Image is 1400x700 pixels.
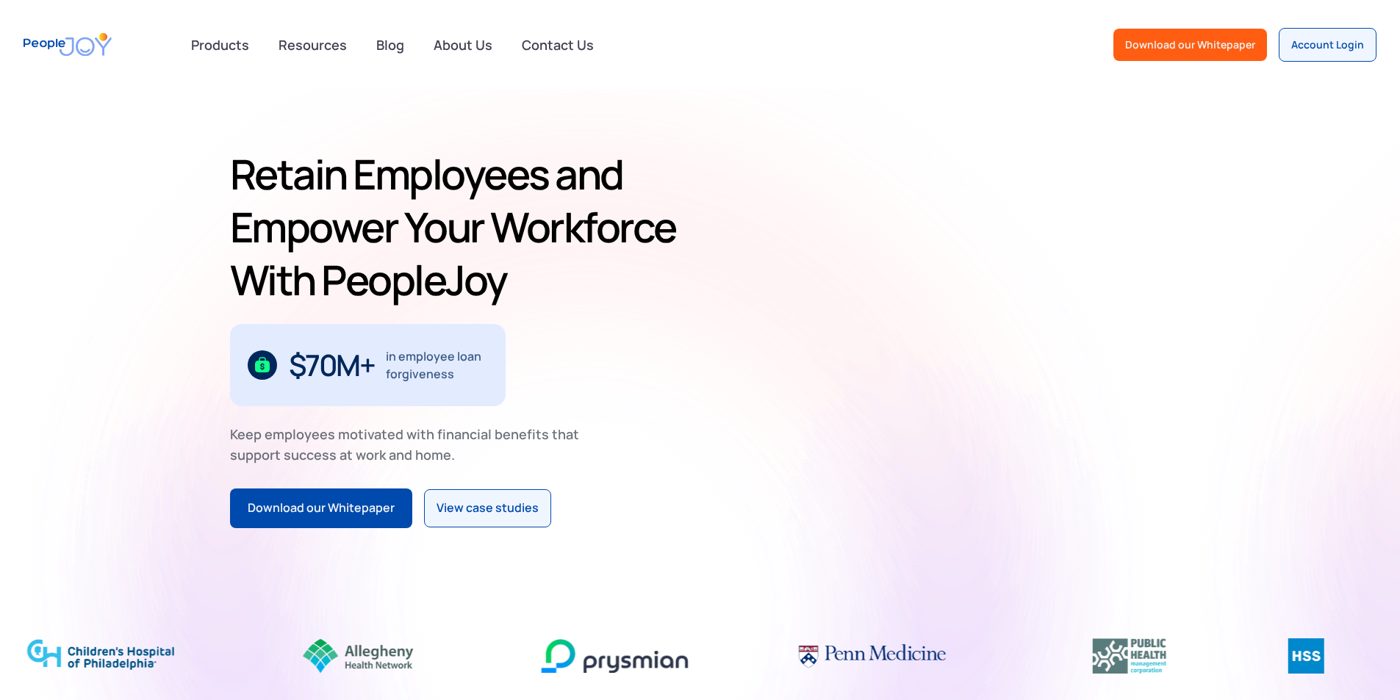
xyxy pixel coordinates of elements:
[367,29,413,61] a: Blog
[513,29,603,61] a: Contact Us
[1291,37,1364,52] div: Account Login
[248,499,395,518] div: Download our Whitepaper
[437,499,539,518] div: View case studies
[425,29,501,61] a: About Us
[1113,29,1267,61] a: Download our Whitepaper
[1279,28,1376,62] a: Account Login
[230,424,592,465] div: Keep employees motivated with financial benefits that support success at work and home.
[289,353,375,377] div: $70M+
[230,324,506,406] div: 1 / 3
[386,347,488,383] div: in employee loan forgiveness
[230,148,694,306] h1: Retain Employees and Empower Your Workforce With PeopleJoy
[230,488,412,528] a: Download our Whitepaper
[424,489,551,527] a: View case studies
[182,30,258,59] div: Products
[270,29,356,61] a: Resources
[1125,37,1255,52] div: Download our Whitepaper
[24,24,112,65] a: home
